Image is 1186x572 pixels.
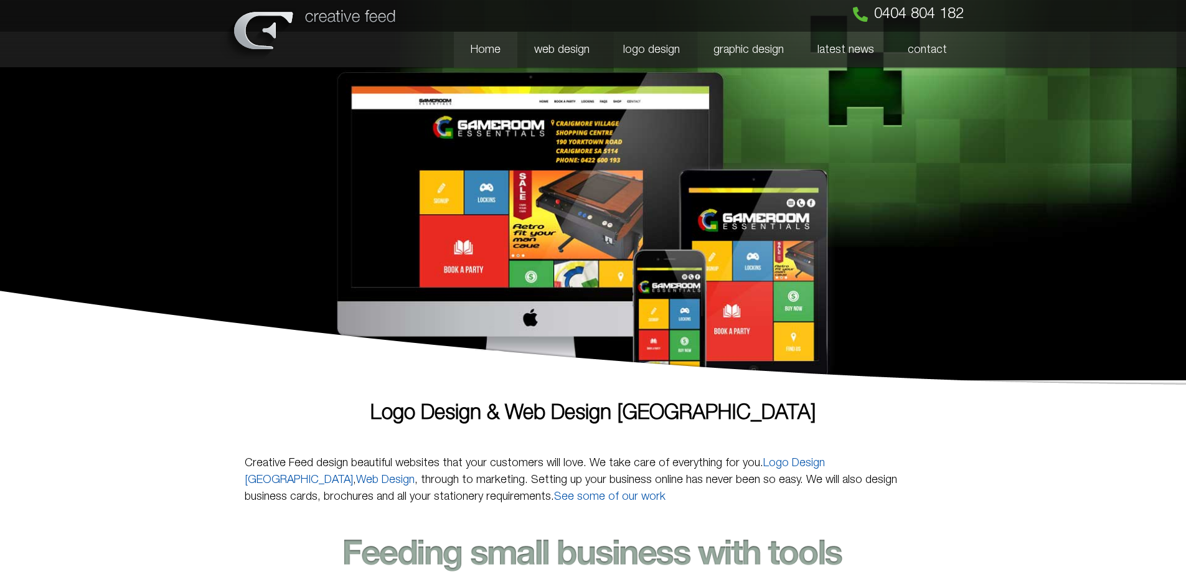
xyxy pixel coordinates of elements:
a: Home [454,32,517,68]
a: See some of our work [554,492,666,502]
a: 0404 804 182 [853,7,964,22]
h1: Logo Design & Web Design [GEOGRAPHIC_DATA] [245,403,942,424]
a: Web Design [356,475,415,485]
a: contact [891,32,964,68]
span: 0404 804 182 [874,7,964,22]
a: web design [517,32,606,68]
p: Creative Feed design beautiful websites that your customers will love. We take care of everything... [245,455,942,505]
a: latest news [801,32,891,68]
nav: Menu [406,32,964,68]
a: graphic design [697,32,801,68]
a: logo design [606,32,697,68]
